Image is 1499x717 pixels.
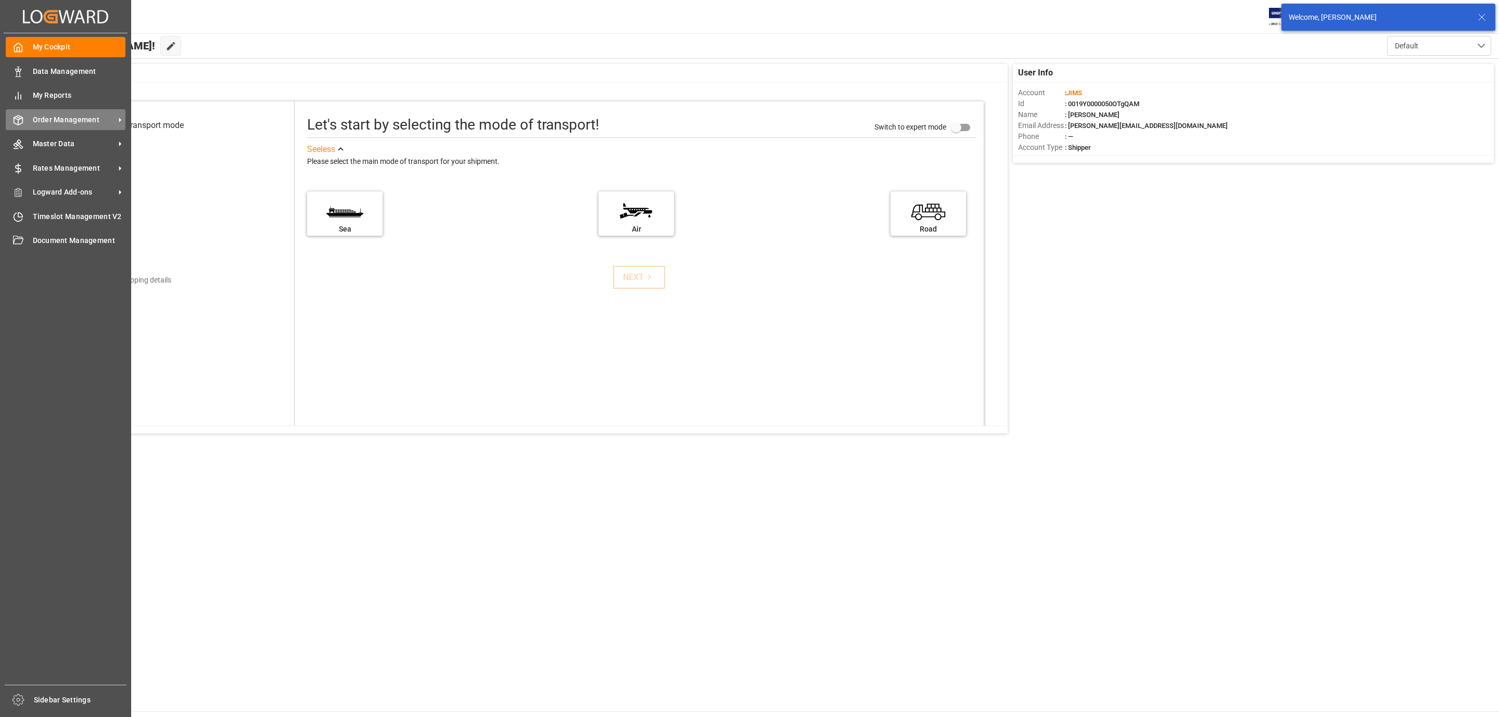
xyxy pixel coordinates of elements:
span: My Cockpit [33,42,126,53]
a: My Reports [6,85,125,106]
div: Air [604,224,669,235]
span: Logward Add-ons [33,187,115,198]
span: Data Management [33,66,126,77]
div: NEXT [623,271,655,284]
span: : [PERSON_NAME] [1065,111,1120,119]
span: Name [1018,109,1065,120]
span: Account Type [1018,142,1065,153]
div: Please select the main mode of transport for your shipment. [307,156,976,168]
div: Select transport mode [103,119,184,132]
span: Switch to expert mode [874,123,946,131]
span: Account [1018,87,1065,98]
span: : [PERSON_NAME][EMAIL_ADDRESS][DOMAIN_NAME] [1065,122,1228,130]
span: Default [1395,41,1418,52]
a: Timeslot Management V2 [6,206,125,226]
button: open menu [1387,36,1491,56]
a: Document Management [6,231,125,251]
div: Add shipping details [106,275,171,286]
span: Order Management [33,114,115,125]
span: Document Management [33,235,126,246]
div: Road [896,224,961,235]
span: : 0019Y0000050OTgQAM [1065,100,1139,108]
span: Email Address [1018,120,1065,131]
span: My Reports [33,90,126,101]
span: Master Data [33,138,115,149]
span: User Info [1018,67,1053,79]
a: My Cockpit [6,37,125,57]
span: Rates Management [33,163,115,174]
div: Welcome, [PERSON_NAME] [1289,12,1468,23]
button: NEXT [613,266,665,289]
div: Let's start by selecting the mode of transport! [307,114,599,136]
span: Id [1018,98,1065,109]
span: Phone [1018,131,1065,142]
img: Exertis%20JAM%20-%20Email%20Logo.jpg_1722504956.jpg [1269,8,1305,26]
span: Timeslot Management V2 [33,211,126,222]
div: See less [307,143,335,156]
span: Sidebar Settings [34,695,127,706]
span: : — [1065,133,1073,140]
div: Sea [312,224,377,235]
a: Data Management [6,61,125,81]
span: : Shipper [1065,144,1091,151]
span: : [1065,89,1082,97]
span: JIMS [1066,89,1082,97]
